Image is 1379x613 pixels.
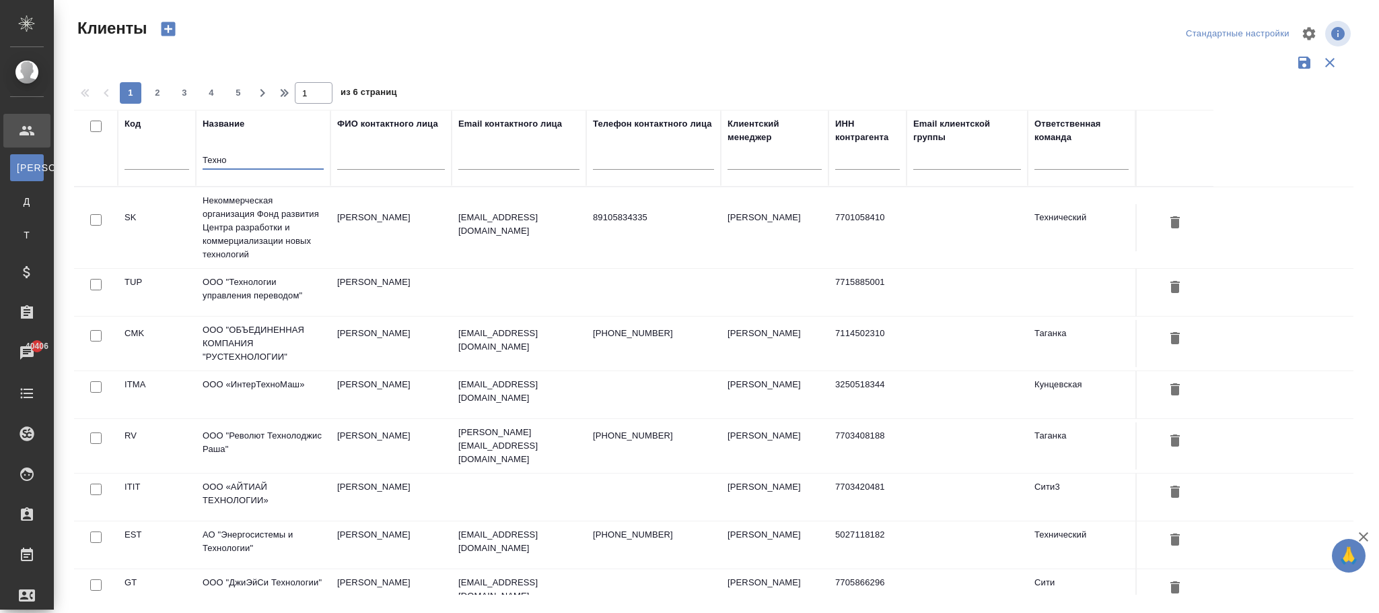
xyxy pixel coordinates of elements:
p: 89105834335 [593,211,714,224]
p: [EMAIL_ADDRESS][DOMAIN_NAME] [458,378,579,405]
span: Клиенты [74,18,147,39]
button: Удалить [1164,480,1187,505]
td: CMK [118,320,196,367]
td: ITMA [118,371,196,418]
span: Посмотреть информацию [1325,21,1353,46]
td: Технический [1028,204,1135,251]
td: [PERSON_NAME] [721,371,828,418]
div: Код [125,117,141,131]
span: Т [17,228,37,242]
span: Д [17,195,37,208]
td: ООО «АЙТИАЙ ТЕХНОЛОГИИ» [196,474,330,521]
div: Ответственная команда [1034,117,1129,144]
button: Удалить [1164,276,1187,300]
button: Сбросить фильтры [1317,50,1343,75]
div: ИНН контрагента [835,117,900,144]
button: 5 [227,82,249,104]
td: ООО "Револют Технолоджис Раша" [196,422,330,470]
div: Клиентский менеджер [728,117,822,144]
p: [EMAIL_ADDRESS][DOMAIN_NAME] [458,327,579,354]
td: 3250518344 [828,371,907,418]
span: 5 [227,86,249,100]
td: 5027118182 [828,521,907,569]
span: Настроить таблицу [1293,18,1325,50]
td: [PERSON_NAME] [721,474,828,521]
span: 40406 [17,340,57,353]
td: Таганка [1028,422,1135,470]
td: [PERSON_NAME] [330,204,452,251]
td: TUP [118,269,196,316]
td: 7703408188 [828,422,907,470]
button: Удалить [1164,211,1187,236]
button: Удалить [1164,378,1187,403]
td: ООО «ИнтерТехноМаш» [196,371,330,418]
button: Сохранить фильтры [1292,50,1317,75]
td: Некоммерческая организация Фонд развития Центра разработки и коммерциализации новых технологий [196,187,330,268]
span: 4 [201,86,222,100]
p: [PHONE_NUMBER] [593,429,714,443]
p: [PHONE_NUMBER] [593,327,714,340]
a: Т [10,222,44,249]
div: Email клиентской группы [913,117,1021,144]
button: 2 [147,82,168,104]
p: [EMAIL_ADDRESS][DOMAIN_NAME] [458,576,579,603]
td: [PERSON_NAME] [330,521,452,569]
button: Удалить [1164,327,1187,352]
td: [PERSON_NAME] [330,320,452,367]
td: [PERSON_NAME] [721,521,828,569]
td: [PERSON_NAME] [721,422,828,470]
td: 7114502310 [828,320,907,367]
td: ООО "ОБЪЕДИНЕННАЯ КОМПАНИЯ "РУСТЕХНОЛОГИИ" [196,317,330,370]
p: [PERSON_NAME][EMAIL_ADDRESS][DOMAIN_NAME] [458,426,579,466]
span: из 6 страниц [341,84,397,104]
button: 3 [174,82,195,104]
button: Удалить [1164,576,1187,601]
button: 4 [201,82,222,104]
a: Д [10,188,44,215]
td: Таганка [1028,320,1135,367]
td: ООО "Технологии управления переводом" [196,269,330,316]
td: АО "Энергосистемы и Технологии" [196,521,330,569]
button: Удалить [1164,528,1187,553]
div: ФИО контактного лица [337,117,438,131]
td: [PERSON_NAME] [330,371,452,418]
button: Создать [152,18,184,40]
td: [PERSON_NAME] [721,204,828,251]
button: Удалить [1164,429,1187,454]
td: RV [118,422,196,470]
span: 3 [174,86,195,100]
a: 40406 [3,336,50,370]
td: [PERSON_NAME] [330,422,452,470]
span: [PERSON_NAME] [17,161,37,174]
p: [EMAIL_ADDRESS][DOMAIN_NAME] [458,528,579,555]
span: 2 [147,86,168,100]
td: EST [118,521,196,569]
td: 7701058410 [828,204,907,251]
td: Технический [1028,521,1135,569]
a: [PERSON_NAME] [10,154,44,181]
td: Кунцевская [1028,371,1135,418]
td: [PERSON_NAME] [330,474,452,521]
td: SK [118,204,196,251]
div: Email контактного лица [458,117,562,131]
div: Название [203,117,244,131]
div: split button [1182,24,1293,44]
td: Сити3 [1028,474,1135,521]
span: 🙏 [1337,542,1360,570]
td: 7715885001 [828,269,907,316]
td: 7703420481 [828,474,907,521]
td: [PERSON_NAME] [330,269,452,316]
div: Телефон контактного лица [593,117,712,131]
td: [PERSON_NAME] [721,320,828,367]
p: [PHONE_NUMBER] [593,528,714,542]
td: ITIT [118,474,196,521]
p: [EMAIL_ADDRESS][DOMAIN_NAME] [458,211,579,238]
button: 🙏 [1332,539,1366,573]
